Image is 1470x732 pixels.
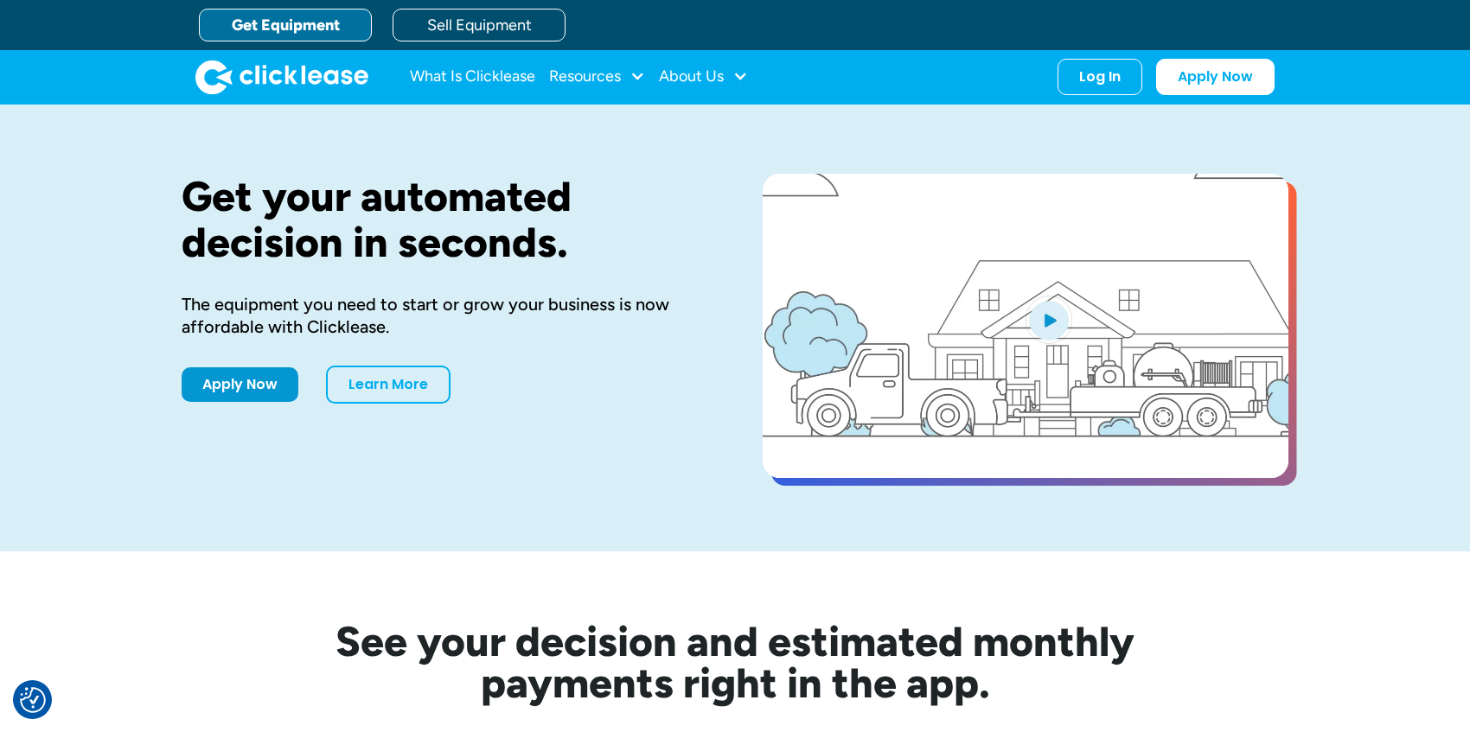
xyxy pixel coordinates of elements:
img: Revisit consent button [20,687,46,713]
img: Clicklease logo [195,60,368,94]
h1: Get your automated decision in seconds. [182,174,707,265]
div: Resources [549,60,645,94]
a: Get Equipment [199,9,372,41]
a: Sell Equipment [393,9,566,41]
h2: See your decision and estimated monthly payments right in the app. [251,621,1219,703]
div: Log In [1079,68,1121,86]
a: Apply Now [182,367,298,402]
div: About Us [659,60,748,94]
a: Apply Now [1156,59,1275,95]
a: What Is Clicklease [410,60,535,94]
a: open lightbox [763,174,1288,478]
a: home [195,60,368,94]
a: Learn More [326,366,451,404]
div: The equipment you need to start or grow your business is now affordable with Clicklease. [182,293,707,338]
button: Consent Preferences [20,687,46,713]
img: Blue play button logo on a light blue circular background [1026,296,1072,344]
